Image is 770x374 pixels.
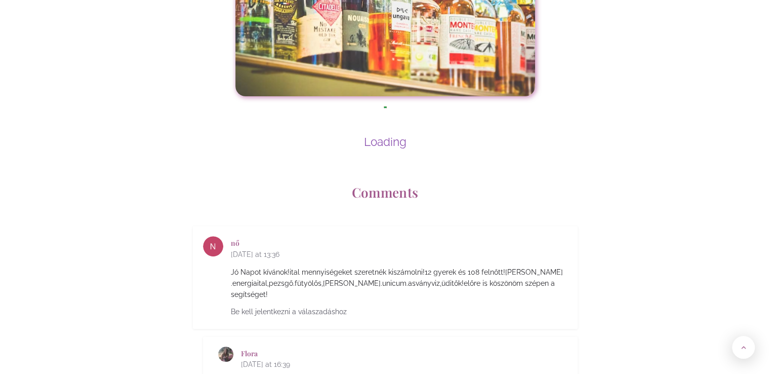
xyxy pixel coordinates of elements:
[231,267,568,300] p: Jó Napot kívánok!ital mennyiségeket szeretnék kiszámolni!12 gyerek és 108 felnőtt![PERSON_NAME] ....
[241,358,568,371] span: [DATE] at 16:39
[231,305,354,319] a: Be kell jelentkezni a válaszadáshoz
[231,238,239,248] a: nő
[97,184,674,201] h2: Comments
[241,349,258,358] a: Flora
[198,135,573,149] div: Loading
[231,248,568,261] span: [DATE] at 13:36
